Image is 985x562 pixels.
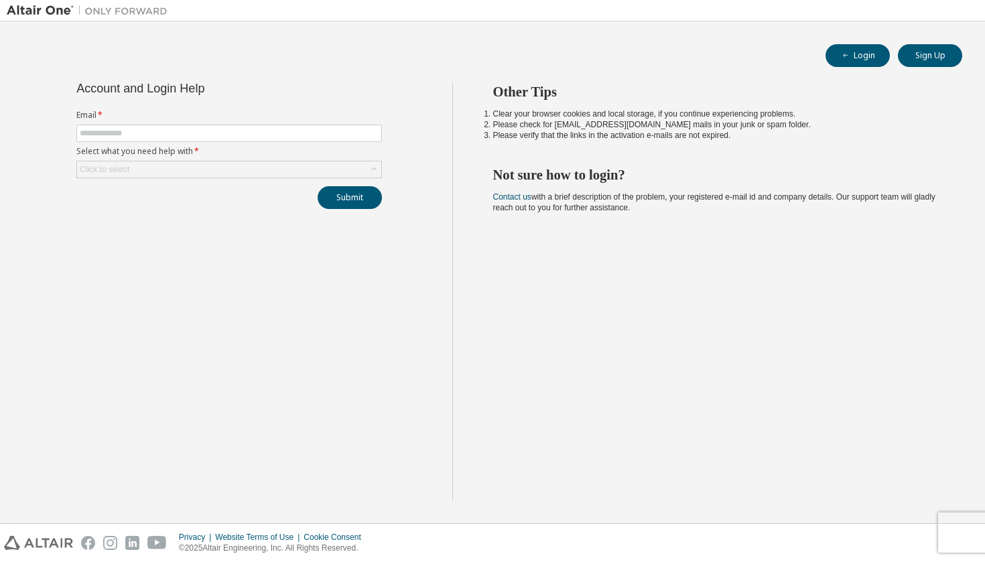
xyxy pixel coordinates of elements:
div: Click to select [80,164,129,175]
h2: Not sure how to login? [493,166,939,184]
img: instagram.svg [103,536,117,550]
label: Email [76,110,382,121]
button: Login [826,44,890,67]
label: Select what you need help with [76,146,382,157]
h2: Other Tips [493,83,939,100]
div: Privacy [179,532,215,543]
img: Altair One [7,4,174,17]
div: Cookie Consent [304,532,369,543]
span: with a brief description of the problem, your registered e-mail id and company details. Our suppo... [493,192,935,212]
div: Account and Login Help [76,83,321,94]
div: Website Terms of Use [215,532,304,543]
img: facebook.svg [81,536,95,550]
li: Clear your browser cookies and local storage, if you continue experiencing problems. [493,109,939,119]
li: Please verify that the links in the activation e-mails are not expired. [493,130,939,141]
p: © 2025 Altair Engineering, Inc. All Rights Reserved. [179,543,369,554]
img: altair_logo.svg [4,536,73,550]
a: Contact us [493,192,531,202]
button: Submit [318,186,382,209]
div: Click to select [77,161,381,178]
img: youtube.svg [147,536,167,550]
img: linkedin.svg [125,536,139,550]
li: Please check for [EMAIL_ADDRESS][DOMAIN_NAME] mails in your junk or spam folder. [493,119,939,130]
button: Sign Up [898,44,962,67]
